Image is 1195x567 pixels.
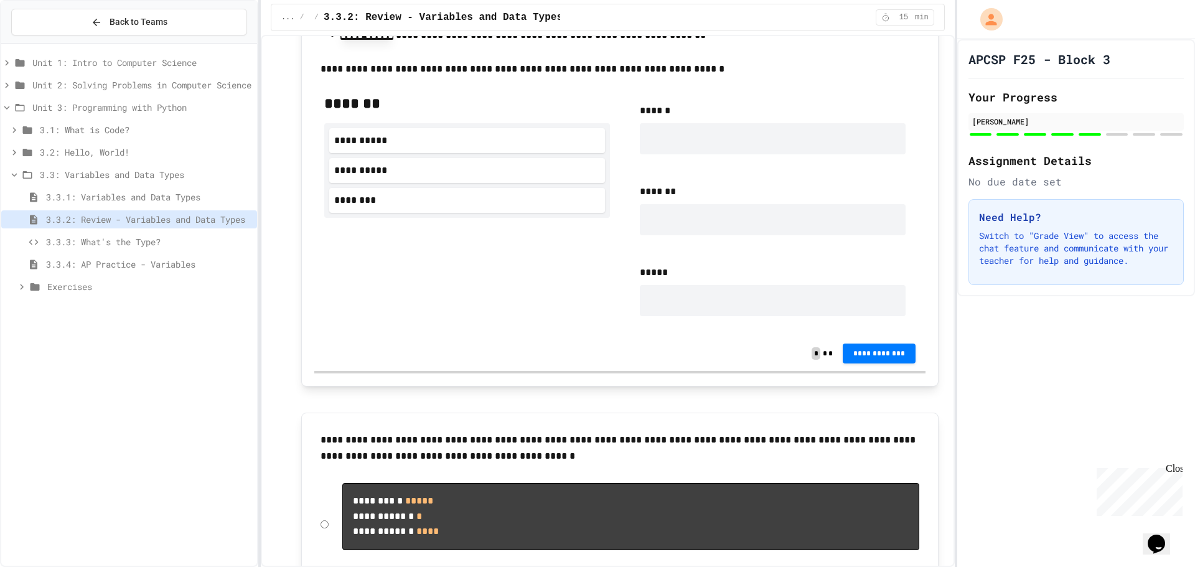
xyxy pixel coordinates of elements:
div: Chat with us now!Close [5,5,86,79]
span: 15 [894,12,914,22]
span: Unit 2: Solving Problems in Computer Science [32,78,252,91]
span: ... [281,12,295,22]
span: / [300,12,304,22]
h3: Need Help? [979,210,1173,225]
h2: Your Progress [968,88,1184,106]
h1: APCSP F25 - Block 3 [968,50,1110,68]
p: Switch to "Grade View" to access the chat feature and communicate with your teacher for help and ... [979,230,1173,267]
h2: Assignment Details [968,152,1184,169]
span: min [915,12,929,22]
iframe: chat widget [1143,517,1183,555]
span: Unit 1: Intro to Computer Science [32,56,252,69]
span: Unit 3: Programming with Python [32,101,252,114]
span: 3.3.2: Review - Variables and Data Types [324,10,563,25]
span: 3.3: Variables and Data Types [40,168,252,181]
div: [PERSON_NAME] [972,116,1180,127]
span: / [314,12,319,22]
span: Exercises [47,280,252,293]
span: 3.2: Hello, World! [40,146,252,159]
span: 3.3.4: AP Practice - Variables [46,258,252,271]
div: No due date set [968,174,1184,189]
iframe: chat widget [1092,463,1183,516]
span: 3.1: What is Code? [40,123,252,136]
div: My Account [967,5,1006,34]
button: Back to Teams [11,9,247,35]
span: 3.3.1: Variables and Data Types [46,190,252,204]
span: 3.3.2: Review - Variables and Data Types [46,213,252,226]
span: 3.3.3: What's the Type? [46,235,252,248]
span: Back to Teams [110,16,167,29]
